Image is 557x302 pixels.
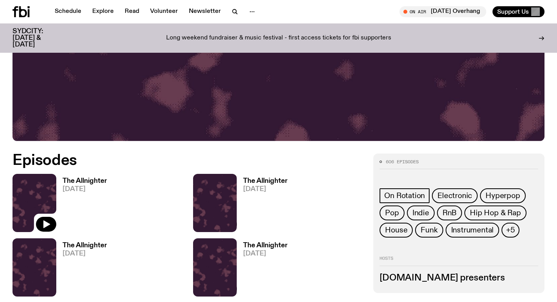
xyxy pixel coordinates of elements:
[399,6,486,17] button: On Air[DATE] Overhang
[380,223,413,238] a: House
[480,188,525,203] a: Hyperpop
[386,160,419,164] span: 606 episodes
[56,178,107,232] a: The Allnighter[DATE]
[385,209,399,217] span: Pop
[506,226,515,234] span: +5
[56,242,107,297] a: The Allnighter[DATE]
[451,226,494,234] span: Instrumental
[243,178,288,184] h3: The Allnighter
[63,242,107,249] h3: The Allnighter
[497,8,529,15] span: Support Us
[501,223,519,238] button: +5
[470,209,521,217] span: Hip Hop & Rap
[380,206,404,220] a: Pop
[442,209,457,217] span: RnB
[380,274,538,282] h3: [DOMAIN_NAME] presenters
[384,191,425,200] span: On Rotation
[50,6,86,17] a: Schedule
[63,186,107,193] span: [DATE]
[88,6,118,17] a: Explore
[485,191,520,200] span: Hyperpop
[407,206,435,220] a: Indie
[13,28,63,48] h3: SYDCITY: [DATE] & [DATE]
[63,178,107,184] h3: The Allnighter
[120,6,144,17] a: Read
[380,256,538,266] h2: Hosts
[380,188,430,203] a: On Rotation
[437,206,462,220] a: RnB
[243,186,288,193] span: [DATE]
[446,223,500,238] a: Instrumental
[166,35,391,42] p: Long weekend fundraiser & music festival - first access tickets for fbi supporters
[385,226,407,234] span: House
[63,250,107,257] span: [DATE]
[432,188,478,203] a: Electronic
[13,154,364,168] h2: Episodes
[415,223,443,238] a: Funk
[243,250,288,257] span: [DATE]
[464,206,526,220] a: Hip Hop & Rap
[437,191,472,200] span: Electronic
[412,209,429,217] span: Indie
[243,242,288,249] h3: The Allnighter
[421,226,437,234] span: Funk
[145,6,183,17] a: Volunteer
[237,242,288,297] a: The Allnighter[DATE]
[184,6,226,17] a: Newsletter
[237,178,288,232] a: The Allnighter[DATE]
[493,6,544,17] button: Support Us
